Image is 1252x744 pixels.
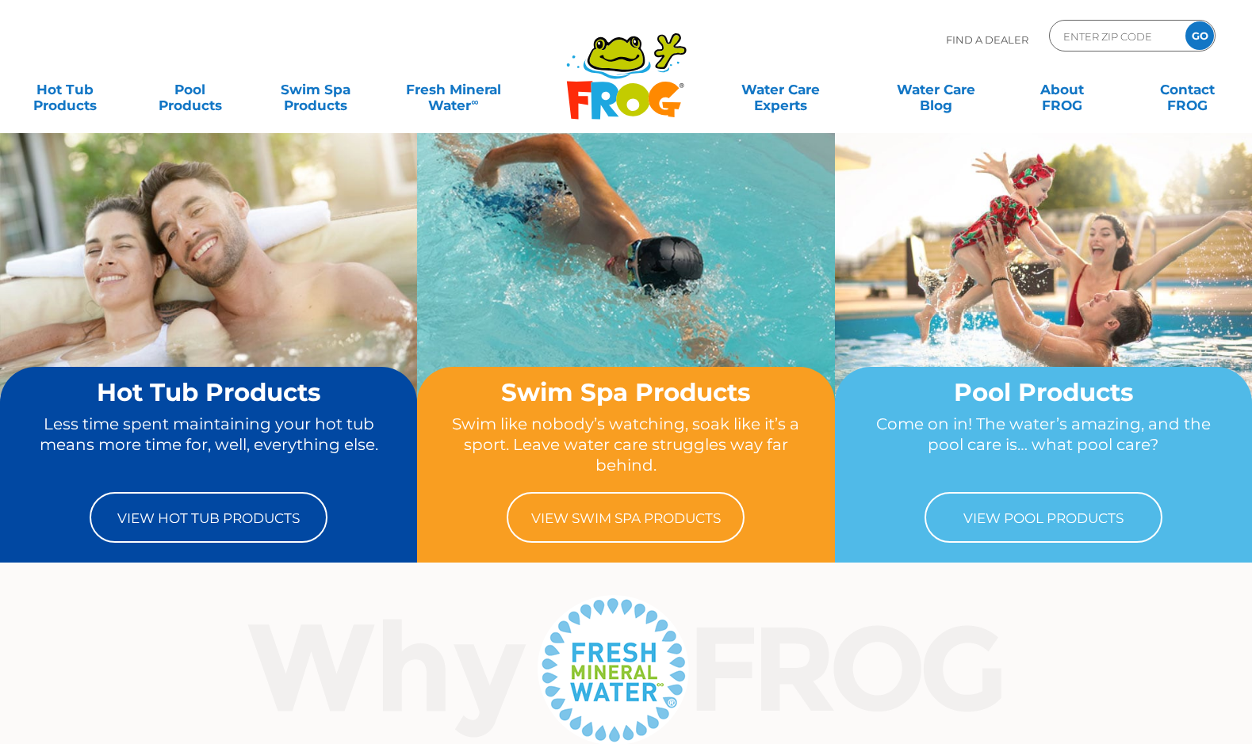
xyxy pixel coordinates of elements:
[392,74,515,105] a: Fresh MineralWater∞
[30,379,387,406] h2: Hot Tub Products
[507,492,745,543] a: View Swim Spa Products
[90,492,327,543] a: View Hot Tub Products
[1185,21,1214,50] input: GO
[471,96,478,108] sup: ∞
[887,74,985,105] a: Water CareBlog
[30,414,387,476] p: Less time spent maintaining your hot tub means more time for, well, everything else.
[835,132,1252,444] img: home-banner-pool-short
[701,74,860,105] a: Water CareExperts
[447,414,804,476] p: Swim like nobody’s watching, soak like it’s a sport. Leave water care struggles way far behind.
[1062,25,1169,48] input: Zip Code Form
[946,20,1028,59] p: Find A Dealer
[1013,74,1111,105] a: AboutFROG
[417,132,834,444] img: home-banner-swim-spa-short
[925,492,1162,543] a: View Pool Products
[865,414,1222,476] p: Come on in! The water’s amazing, and the pool care is… what pool care?
[141,74,239,105] a: PoolProducts
[1139,74,1236,105] a: ContactFROG
[267,74,365,105] a: Swim SpaProducts
[865,379,1222,406] h2: Pool Products
[16,74,113,105] a: Hot TubProducts
[447,379,804,406] h2: Swim Spa Products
